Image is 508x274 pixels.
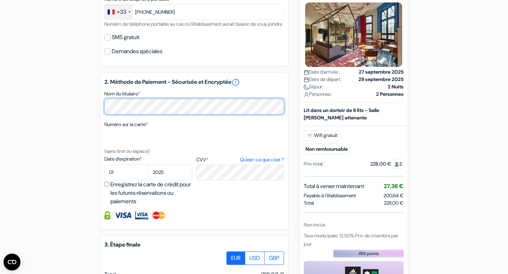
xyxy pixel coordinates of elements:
[304,232,398,247] span: Taxe municipale: 12.50% Prix de chambre par jour
[4,254,20,270] button: Ouvrir le widget CMP
[304,92,309,97] img: user_icon.svg
[384,182,404,190] span: 27,36 €
[196,156,284,163] label: CVV
[304,199,314,207] span: Total
[383,192,404,199] span: 200,64 €
[104,21,282,27] small: Numéro de téléphone portable au cas où l'établissement aurait besoin de vous joindre
[358,76,404,83] strong: 29 septembre 2025
[304,70,309,75] img: calendar.svg
[117,8,126,16] div: +33
[304,91,333,98] span: Personnes :
[304,83,325,91] span: Séjour :
[304,192,356,199] span: Payable à l’établissement
[226,251,245,265] label: EUR
[304,160,325,168] div: Prix total :
[104,4,284,20] input: 6 12 34 56 78
[112,46,162,56] label: Demandes spéciales
[304,130,341,141] span: Wifi gratuit
[245,251,265,265] label: USD
[304,144,350,155] small: Non remboursable
[304,77,309,82] img: calendar.svg
[359,68,404,76] strong: 27 septembre 2025
[114,211,132,219] img: Visa
[104,78,284,87] h5: 2. Méthode de Paiement - Sécurisée et Encryptée
[304,85,309,90] img: moon.svg
[304,68,340,76] span: Date d'arrivée :
[104,155,192,163] label: Date d'expiration
[152,211,166,219] img: Master Card
[104,148,150,154] small: (sans tiret ou espace)
[394,162,399,167] img: guest.svg
[304,182,364,191] span: Total à verser maintenant
[358,250,379,257] span: 456 points
[388,83,404,91] strong: 2 Nuits
[240,156,284,163] a: Qu'est-ce que c'est ?
[112,32,139,42] label: SMS gratuit
[304,221,404,229] div: Non inclus
[304,76,343,83] span: Date de départ :
[304,107,379,121] b: Lit dans un dortoir de 6 lits - Salle [PERSON_NAME] attenante
[105,4,133,19] div: France: +33
[307,133,313,138] img: free_wifi.svg
[370,160,404,168] div: 228,00 €
[231,78,240,87] a: error_outline
[391,159,404,169] span: 2
[376,91,404,98] strong: 2 Personnes
[384,199,404,207] span: 228,00 €
[104,241,284,248] h5: 3. Étape finale
[135,211,148,219] img: Visa Electron
[104,90,140,98] label: Nom du titulaire
[227,251,284,265] div: Basic radio toggle button group
[104,211,110,219] img: Information de carte de crédit entièrement encryptée et sécurisée
[110,180,194,206] label: Enregistrez la carte de crédit pour les futures réservations ou paiements
[264,251,284,265] label: GBP
[104,121,148,128] label: Numéro sur la carte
